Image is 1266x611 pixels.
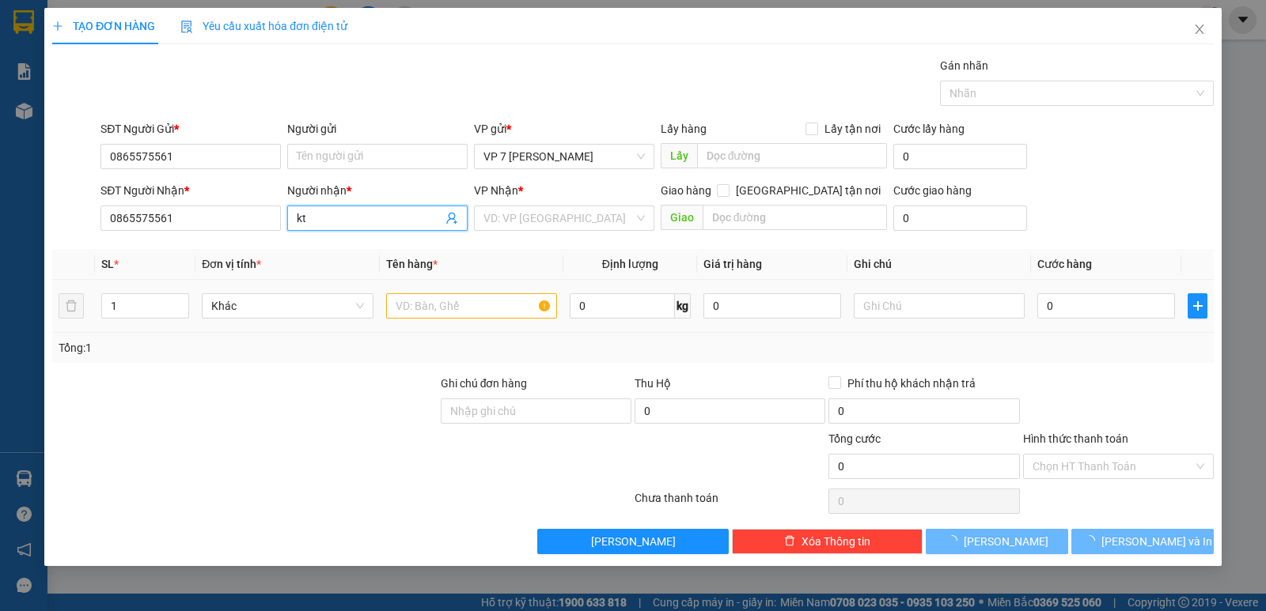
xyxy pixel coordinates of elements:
span: [PERSON_NAME] [964,533,1048,550]
span: Lấy hàng [661,123,707,135]
th: Ghi chú [847,249,1031,280]
span: Tổng cước [828,432,881,445]
input: 0 [703,293,841,319]
span: Giao hàng [661,184,711,197]
span: Định lượng [602,258,658,270]
button: [PERSON_NAME] và In [1071,529,1214,554]
label: Gán nhãn [940,59,988,72]
span: loading [946,535,964,546]
span: Giao [661,205,703,230]
span: Tên hàng [386,258,438,270]
span: Phí thu hộ khách nhận trả [841,375,982,392]
span: Cước hàng [1037,258,1092,270]
label: Ghi chú đơn hàng [441,377,528,390]
button: [PERSON_NAME] [926,529,1068,554]
label: Hình thức thanh toán [1023,432,1128,445]
span: Khác [211,294,363,318]
span: [PERSON_NAME] và In [1101,533,1212,550]
input: Cước lấy hàng [893,144,1027,169]
div: VP gửi [474,120,654,138]
button: delete [59,293,84,319]
span: VP Nhận [474,184,518,197]
span: Lấy tận nơi [818,120,887,138]
div: SĐT Người Gửi [100,120,281,138]
span: Yêu cầu xuất hóa đơn điện tử [180,20,347,32]
span: close [1193,23,1206,36]
span: loading [1084,535,1101,546]
label: Cước giao hàng [893,184,972,197]
span: Giá trị hàng [703,258,762,270]
input: VD: Bàn, Ghế [386,293,557,319]
div: Tổng: 1 [59,339,490,356]
span: [PERSON_NAME] [591,533,676,550]
span: Thu Hộ [635,377,671,390]
label: Cước lấy hàng [893,123,965,135]
button: deleteXóa Thông tin [732,529,923,554]
input: Ghi Chú [854,293,1025,319]
span: Xóa Thông tin [802,533,870,550]
span: kg [675,293,691,319]
span: plus [52,21,63,32]
span: Đơn vị tính [202,258,261,270]
span: Lấy [661,143,697,168]
input: Ghi chú đơn hàng [441,398,631,424]
div: Người gửi [287,120,468,138]
span: SL [101,258,114,270]
button: plus [1188,293,1207,319]
input: Dọc đường [703,205,888,230]
img: icon [180,21,193,33]
span: delete [784,535,795,548]
input: Cước giao hàng [893,206,1027,231]
div: SĐT Người Nhận [100,182,281,199]
span: plus [1188,300,1207,312]
div: Chưa thanh toán [633,489,827,517]
span: VP 7 Phạm Văn Đồng [483,145,645,168]
span: [GEOGRAPHIC_DATA] tận nơi [730,182,887,199]
button: Close [1177,8,1222,52]
span: TẠO ĐƠN HÀNG [52,20,155,32]
button: [PERSON_NAME] [537,529,728,554]
span: user-add [445,212,458,224]
input: Dọc đường [697,143,888,168]
div: Người nhận [287,182,468,199]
